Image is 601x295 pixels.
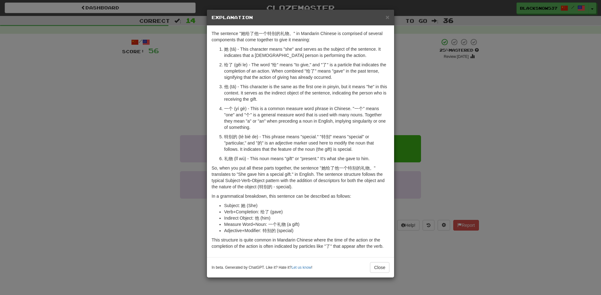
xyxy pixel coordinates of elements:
p: 特别的 (tè bié de) - This phrase means "special." "特别" means "special" or "particular," and "的" is a... [224,134,389,152]
small: In beta. Generated by ChatGPT. Like it? Hate it? ! [212,265,312,270]
p: In a grammatical breakdown, this sentence can be described as follows: [212,193,389,199]
p: This structure is quite common in Mandarin Chinese where the time of the action or the completion... [212,237,389,249]
li: Verb+Completion: 给了 (gave) [224,209,389,215]
button: Close [386,14,389,20]
h5: Explanation [212,14,389,21]
li: Measure Word+Noun: 一个礼物 (a gift) [224,221,389,227]
button: Close [370,262,389,273]
p: 一个 (yí gè) - This is a common measure word phrase in Chinese. "一个" means "one" and "个" is a gener... [224,105,389,130]
a: Let us know [291,265,311,270]
p: 他 (tā) - This character is the same as the first one in pinyin, but it means "he" in this context... [224,84,389,102]
p: The sentence "她给了他一个特别的礼物。" in Mandarin Chinese is comprised of several components that come toge... [212,30,389,43]
span: × [386,13,389,21]
p: So, when you put all these parts together, the sentence "她给了他一个特别的礼物。" translates to "She gave hi... [212,165,389,190]
li: Indirect Object: 他 (him) [224,215,389,221]
p: 给了 (gěi le) - The word "给" means "to give," and "了" is a particle that indicates the completion o... [224,62,389,80]
p: 礼物 (lǐ wù) - This noun means "gift" or "present." It's what she gave to him. [224,155,389,162]
p: 她 (tā) - This character means "she" and serves as the subject of the sentence. It indicates that ... [224,46,389,58]
li: Adjective+Modifier: 特别的 (special) [224,227,389,234]
li: Subject: 她 (She) [224,202,389,209]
